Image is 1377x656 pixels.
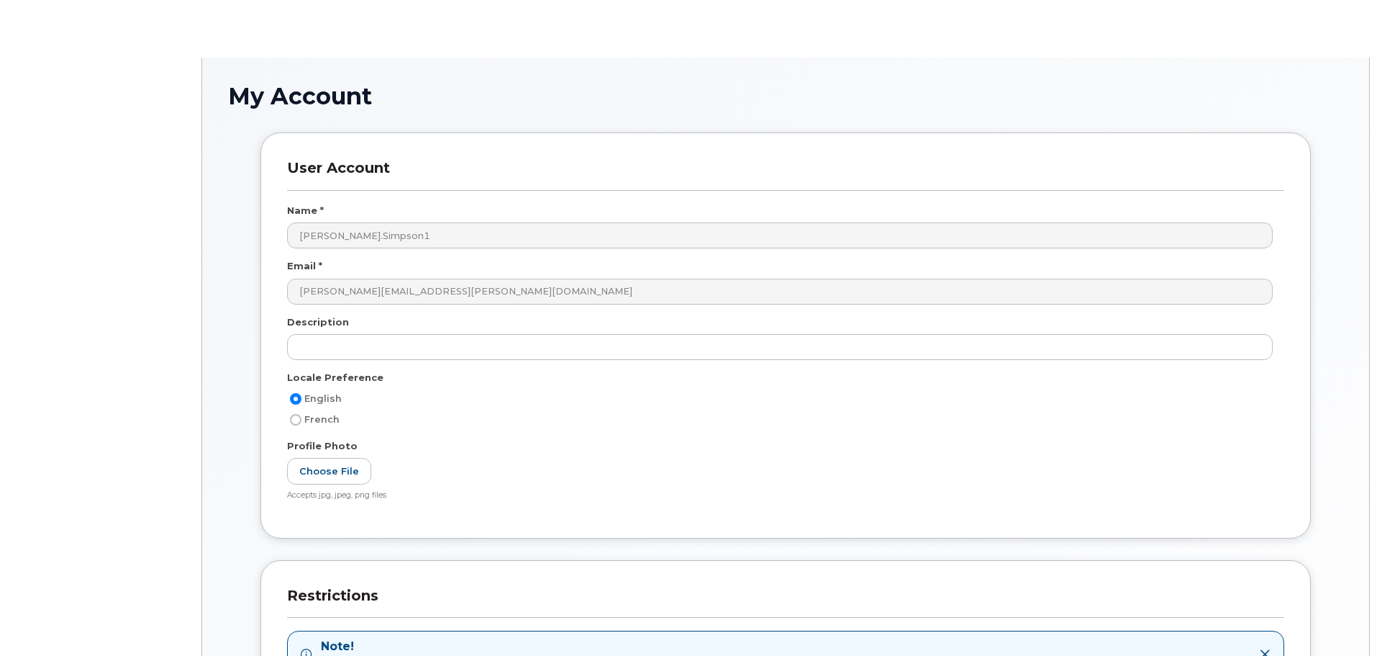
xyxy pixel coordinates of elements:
span: English [304,393,342,404]
input: French [290,414,301,426]
label: Choose File [287,458,371,485]
span: French [304,414,340,425]
label: Locale Preference [287,371,383,385]
h1: My Account [228,84,1343,109]
label: Email * [287,259,322,273]
label: Description [287,315,349,329]
div: Accepts jpg, jpeg, png files [287,490,1273,501]
input: English [290,393,301,405]
h3: User Account [287,159,1284,190]
label: Name * [287,204,324,217]
strong: Note! [321,639,945,655]
label: Profile Photo [287,439,358,453]
h3: Restrictions [287,587,1284,618]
